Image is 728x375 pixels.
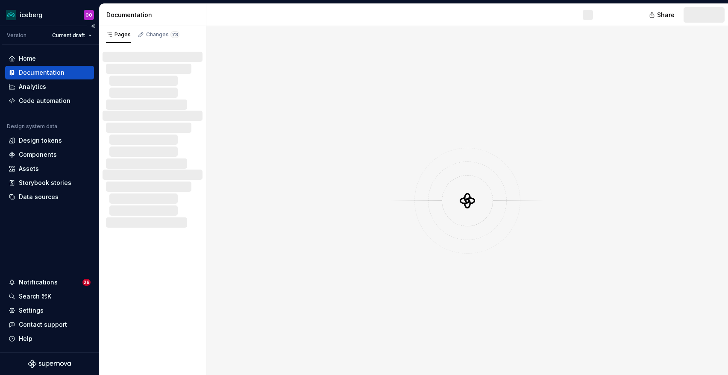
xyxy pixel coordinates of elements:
div: Data sources [19,193,59,201]
div: Design tokens [19,136,62,145]
div: Help [19,334,32,343]
div: Changes [146,31,179,38]
a: Code automation [5,94,94,108]
div: Notifications [19,278,58,287]
img: 418c6d47-6da6-4103-8b13-b5999f8989a1.png [6,10,16,20]
button: Help [5,332,94,346]
div: Documentation [106,11,203,19]
div: Components [19,150,57,159]
a: Components [5,148,94,161]
a: Settings [5,304,94,317]
span: Current draft [52,32,85,39]
div: Search ⌘K [19,292,51,301]
button: Notifications26 [5,275,94,289]
a: Storybook stories [5,176,94,190]
div: Analytics [19,82,46,91]
div: Home [19,54,36,63]
button: icebergOO [2,6,97,24]
div: OO [85,12,92,18]
div: iceberg [20,11,42,19]
button: Collapse sidebar [87,20,99,32]
button: Current draft [48,29,96,41]
div: Version [7,32,26,39]
a: Design tokens [5,134,94,147]
button: Search ⌘K [5,290,94,303]
a: Assets [5,162,94,176]
div: Documentation [19,68,65,77]
span: Share [657,11,675,19]
span: 73 [170,31,179,38]
a: Documentation [5,66,94,79]
div: Design system data [7,123,57,130]
span: 26 [82,279,91,286]
a: Analytics [5,80,94,94]
div: Storybook stories [19,179,71,187]
a: Home [5,52,94,65]
div: Settings [19,306,44,315]
button: Contact support [5,318,94,331]
a: Data sources [5,190,94,204]
div: Code automation [19,97,70,105]
div: Assets [19,164,39,173]
svg: Supernova Logo [28,360,71,368]
button: Share [645,7,680,23]
div: Contact support [19,320,67,329]
div: Pages [106,31,131,38]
